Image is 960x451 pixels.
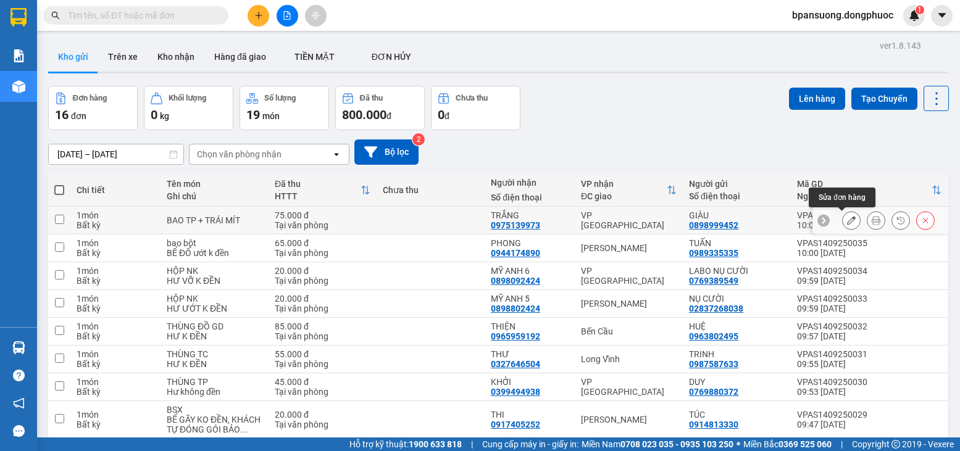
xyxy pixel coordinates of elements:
[77,220,154,230] div: Bất kỳ
[197,148,282,160] div: Chọn văn phòng nhận
[167,294,262,304] div: HỘP NK
[582,437,733,451] span: Miền Nam
[491,420,540,429] div: 0917405252
[409,439,462,449] strong: 1900 633 818
[77,420,154,429] div: Bất kỳ
[581,179,667,189] div: VP nhận
[13,425,25,437] span: message
[349,437,462,451] span: Hỗ trợ kỹ thuật:
[797,276,941,286] div: 09:59 [DATE]
[77,294,154,304] div: 1 món
[491,248,540,258] div: 0944174890
[797,220,941,230] div: 10:01 [DATE]
[471,437,473,451] span: |
[71,111,86,121] span: đơn
[689,266,785,276] div: LABO NỤ CƯỜI
[491,294,569,304] div: MỸ ANH 5
[167,387,262,397] div: Hư không đền
[581,266,677,286] div: VP [GEOGRAPHIC_DATA]
[689,359,738,369] div: 0987587633
[77,377,154,387] div: 1 món
[797,304,941,313] div: 09:59 [DATE]
[937,10,948,21] span: caret-down
[491,349,569,359] div: THƯ
[445,111,449,121] span: đ
[275,248,370,258] div: Tại văn phòng
[797,266,941,276] div: VPAS1409250034
[305,5,327,27] button: aim
[491,238,569,248] div: PHONG
[254,11,263,20] span: plus
[77,349,154,359] div: 1 món
[360,94,383,102] div: Đã thu
[335,86,425,130] button: Đã thu800.000đ
[891,440,900,449] span: copyright
[581,243,677,253] div: [PERSON_NAME]
[167,215,262,225] div: BAO TP + TRÁI MÍT
[98,42,148,72] button: Trên xe
[144,86,233,130] button: Khối lượng0kg
[48,86,138,130] button: Đơn hàng16đơn
[151,107,157,122] span: 0
[797,179,932,189] div: Mã GD
[581,299,677,308] div: [PERSON_NAME]
[797,420,941,429] div: 09:47 [DATE]
[275,220,370,230] div: Tại văn phòng
[167,248,262,258] div: BỂ ĐỔ ướt k đền
[797,294,941,304] div: VPAS1409250033
[77,248,154,258] div: Bất kỳ
[689,220,738,230] div: 0898999452
[275,266,370,276] div: 20.000 đ
[77,238,154,248] div: 1 món
[275,359,370,369] div: Tại văn phòng
[275,179,361,189] div: Đã thu
[797,248,941,258] div: 10:00 [DATE]
[73,94,107,102] div: Đơn hàng
[167,321,262,331] div: THÙNG ĐỒ GD
[491,276,540,286] div: 0898092424
[491,266,569,276] div: MỸ ANH 6
[167,238,262,248] div: bao bột
[689,321,785,331] div: HUỆ
[13,397,25,409] span: notification
[77,304,154,313] div: Bất kỳ
[581,377,677,397] div: VP [GEOGRAPHIC_DATA]
[167,405,262,415] div: BSX
[275,410,370,420] div: 20.000 đ
[797,359,941,369] div: 09:55 [DATE]
[689,377,785,387] div: DUY
[791,174,948,207] th: Toggle SortBy
[354,139,419,165] button: Bộ lọc
[275,304,370,313] div: Tại văn phòng
[431,86,520,130] button: Chưa thu0đ
[383,185,478,195] div: Chưa thu
[841,437,843,451] span: |
[51,11,60,20] span: search
[809,188,875,207] div: Sửa đơn hàng
[782,7,903,23] span: bpansuong.dongphuoc
[311,11,320,20] span: aim
[917,6,922,14] span: 1
[689,238,785,248] div: TUẤN
[204,42,276,72] button: Hàng đã giao
[689,210,785,220] div: GIÀU
[55,107,69,122] span: 16
[264,94,296,102] div: Số lượng
[842,211,861,230] div: Sửa đơn hàng
[438,107,445,122] span: 0
[169,94,206,102] div: Khối lượng
[167,359,262,369] div: HƯ K ĐỀN
[575,174,683,207] th: Toggle SortBy
[332,149,341,159] svg: open
[77,387,154,397] div: Bất kỳ
[10,8,27,27] img: logo-vxr
[491,377,569,387] div: KHỞI
[386,111,391,121] span: đ
[491,178,569,188] div: Người nhận
[275,294,370,304] div: 20.000 đ
[797,321,941,331] div: VPAS1409250032
[743,437,832,451] span: Miền Bắc
[620,439,733,449] strong: 0708 023 035 - 0935 103 250
[491,192,569,202] div: Số điện thoại
[77,210,154,220] div: 1 món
